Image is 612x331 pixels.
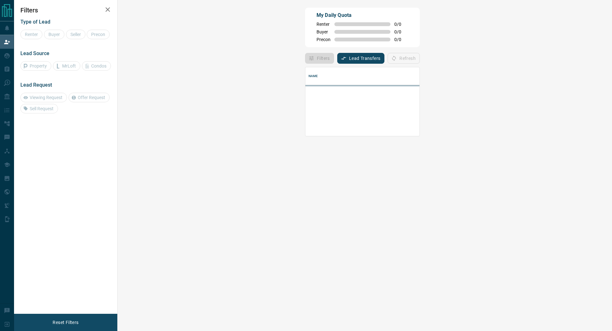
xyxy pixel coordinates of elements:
[20,82,52,88] span: Lead Request
[394,37,408,42] span: 0 / 0
[20,6,111,14] h2: Filters
[48,317,83,328] button: Reset Filters
[317,22,331,27] span: Renter
[20,19,50,25] span: Type of Lead
[309,67,318,85] div: Name
[394,29,408,34] span: 0 / 0
[317,11,408,19] p: My Daily Quota
[317,29,331,34] span: Buyer
[20,50,49,56] span: Lead Source
[317,37,331,42] span: Precon
[305,67,531,85] div: Name
[394,22,408,27] span: 0 / 0
[337,53,385,64] button: Lead Transfers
